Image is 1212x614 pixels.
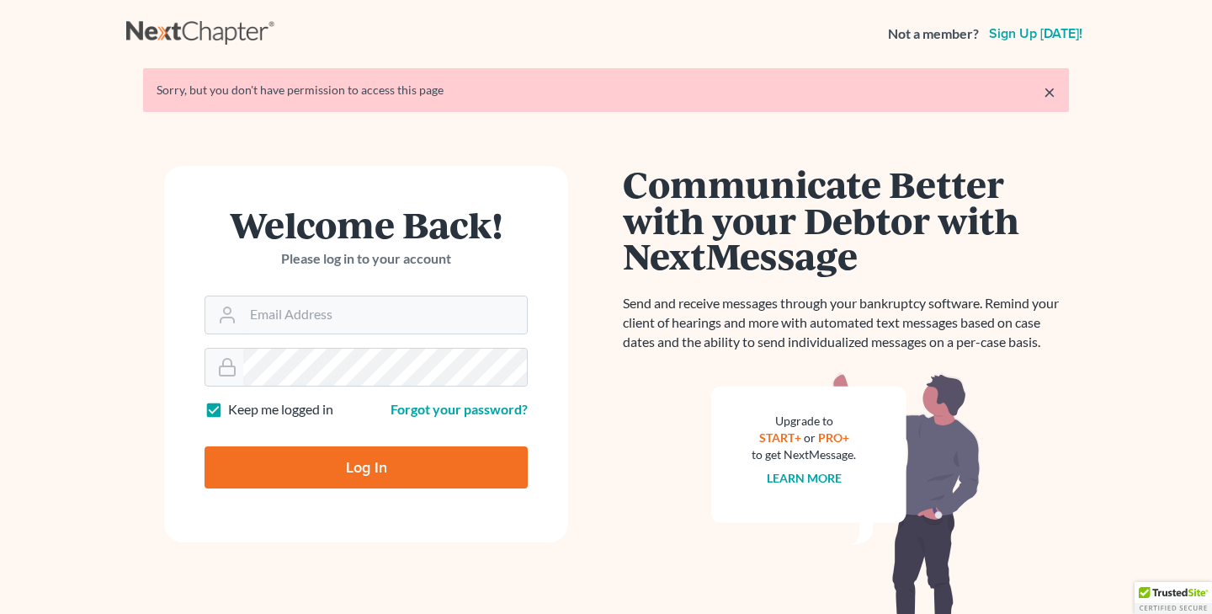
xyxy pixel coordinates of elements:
[752,413,856,430] div: Upgrade to
[1044,82,1055,102] a: ×
[986,27,1086,40] a: Sign up [DATE]!
[804,430,816,445] span: or
[1135,582,1212,614] div: TrustedSite Certified
[752,446,856,463] div: to get NextMessage.
[759,430,801,445] a: START+
[205,206,528,243] h1: Welcome Back!
[157,82,1055,99] div: Sorry, but you don't have permission to access this page
[205,446,528,489] input: Log In
[888,24,979,44] strong: Not a member?
[228,400,333,419] label: Keep me logged in
[623,294,1069,352] p: Send and receive messages through your bankruptcy software. Remind your client of hearings and mo...
[205,249,528,269] p: Please log in to your account
[818,430,849,445] a: PRO+
[243,296,527,334] input: Email Address
[391,401,528,417] a: Forgot your password?
[767,471,842,485] a: Learn more
[623,166,1069,274] h1: Communicate Better with your Debtor with NextMessage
